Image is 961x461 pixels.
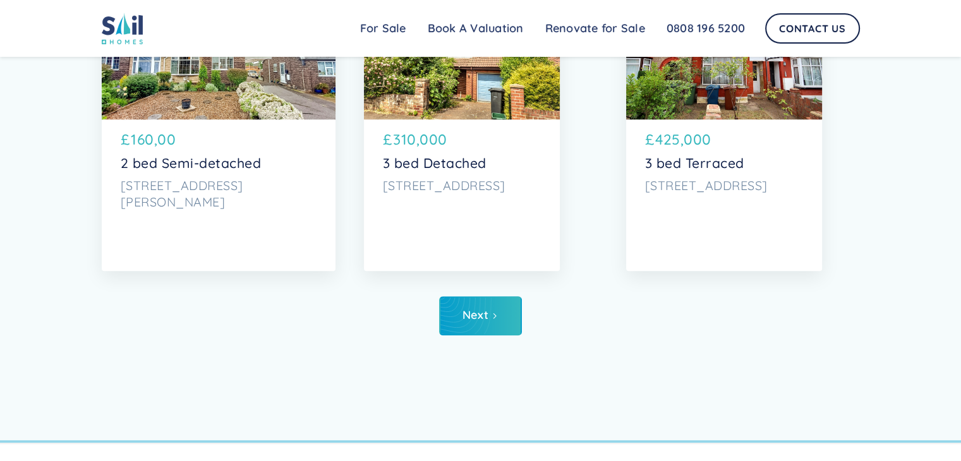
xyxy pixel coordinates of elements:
[656,16,756,41] a: 0808 196 5200
[349,16,417,41] a: For Sale
[765,13,860,44] a: Contact Us
[645,177,803,194] p: [STREET_ADDRESS]
[439,296,522,335] a: Next Page
[417,16,535,41] a: Book A Valuation
[383,155,541,172] p: 3 bed Detached
[121,155,317,172] p: 2 bed Semi-detached
[383,129,392,150] p: £
[102,296,860,335] div: List
[121,177,317,210] p: [STREET_ADDRESS][PERSON_NAME]
[645,155,803,172] p: 3 bed Terraced
[102,13,143,44] img: sail home logo colored
[383,177,541,194] p: [STREET_ADDRESS]
[131,129,176,150] p: 160,00
[645,129,655,150] p: £
[655,129,711,150] p: 425,000
[462,309,488,321] div: Next
[393,129,447,150] p: 310,000
[535,16,656,41] a: Renovate for Sale
[121,129,130,150] p: £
